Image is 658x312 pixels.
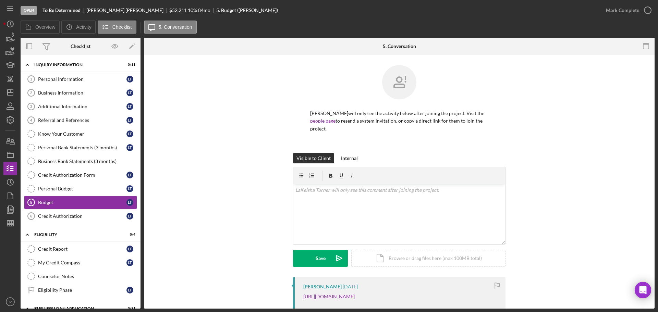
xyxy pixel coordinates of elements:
[38,213,126,219] div: Credit Authorization
[126,130,133,137] div: L T
[21,6,37,15] div: Open
[24,154,137,168] a: Business Bank Statements (3 months)
[126,76,133,83] div: L T
[34,63,118,67] div: INQUIRY INFORMATION
[606,3,639,17] div: Mark Complete
[159,24,192,30] label: 5. Conversation
[293,250,348,267] button: Save
[30,91,32,95] tspan: 2
[34,233,118,237] div: ELIGIBILITY
[303,294,355,299] a: [URL][DOMAIN_NAME]
[383,43,416,49] div: 5. Conversation
[126,287,133,294] div: L T
[126,144,133,151] div: L T
[38,200,126,205] div: Budget
[126,89,133,96] div: L T
[76,24,91,30] label: Activity
[24,270,137,283] a: Counselor Notes
[38,159,137,164] div: Business Bank Statements (3 months)
[30,214,32,218] tspan: 6
[24,113,137,127] a: 4Referral and ReferencesLT
[30,77,32,81] tspan: 1
[24,256,137,270] a: My Credit CompassLT
[42,8,81,13] b: To Be Determined
[3,295,17,309] button: IV
[38,90,126,96] div: Business Information
[38,274,137,279] div: Counselor Notes
[30,104,32,109] tspan: 3
[24,196,137,209] a: 5BudgetLT
[198,8,210,13] div: 84 mo
[86,8,169,13] div: [PERSON_NAME] [PERSON_NAME]
[126,185,133,192] div: L T
[599,3,655,17] button: Mark Complete
[30,118,33,122] tspan: 4
[144,21,197,34] button: 5. Conversation
[38,246,126,252] div: Credit Report
[343,284,358,289] time: 2025-09-19 21:30
[38,145,126,150] div: Personal Bank Statements (3 months)
[338,153,361,163] button: Internal
[341,153,358,163] div: Internal
[24,72,137,86] a: 1Personal InformationLT
[126,103,133,110] div: L T
[24,168,137,182] a: Credit Authorization FormLT
[123,307,135,311] div: 0 / 31
[188,8,197,13] div: 10 %
[310,110,488,133] p: [PERSON_NAME] will only see the activity below after joining the project. Visit the to resend a s...
[38,172,126,178] div: Credit Authorization Form
[30,200,32,204] tspan: 5
[126,246,133,252] div: L T
[21,21,60,34] button: Overview
[293,153,334,163] button: Visible to Client
[24,86,137,100] a: 2Business InformationLT
[310,118,336,124] a: people page
[126,259,133,266] div: L T
[123,63,135,67] div: 0 / 11
[98,21,136,34] button: Checklist
[71,43,90,49] div: Checklist
[216,8,278,13] div: 5. Budget ([PERSON_NAME])
[24,242,137,256] a: Credit ReportLT
[38,186,126,191] div: Personal Budget
[38,260,126,265] div: My Credit Compass
[24,100,137,113] a: 3Additional InformationLT
[126,172,133,178] div: L T
[24,141,137,154] a: Personal Bank Statements (3 months)LT
[38,131,126,137] div: Know Your Customer
[61,21,96,34] button: Activity
[35,24,55,30] label: Overview
[38,287,126,293] div: Eligibility Phase
[34,307,118,311] div: BUSINESS LOAN APPLICATION
[24,283,137,297] a: Eligibility PhaseLT
[24,182,137,196] a: Personal BudgetLT
[9,300,12,304] text: IV
[24,209,137,223] a: 6Credit AuthorizationLT
[126,199,133,206] div: L T
[126,117,133,124] div: L T
[24,127,137,141] a: Know Your CustomerLT
[635,282,651,298] div: Open Intercom Messenger
[123,233,135,237] div: 0 / 4
[296,153,331,163] div: Visible to Client
[169,7,187,13] span: $52,211
[316,250,326,267] div: Save
[38,104,126,109] div: Additional Information
[38,117,126,123] div: Referral and References
[38,76,126,82] div: Personal Information
[112,24,132,30] label: Checklist
[126,213,133,220] div: L T
[303,284,342,289] div: [PERSON_NAME]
